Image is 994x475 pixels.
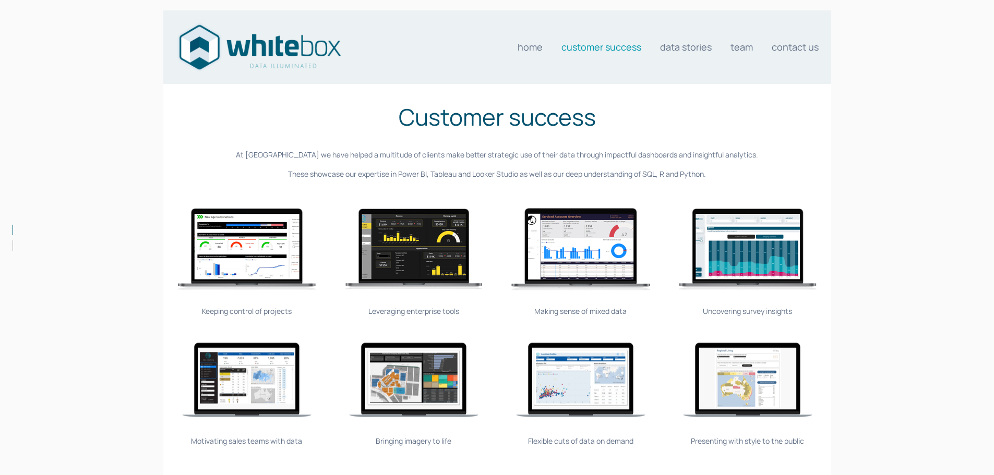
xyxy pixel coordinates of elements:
[669,310,826,449] img: Presenting with style to the public
[502,435,659,447] div: Flexible cuts of data on demand
[502,306,659,317] div: Making sense of mixed data
[169,306,325,317] div: Keeping control of projects
[169,310,325,449] img: Motivating sales teams with data
[772,36,819,57] a: Contact us
[336,198,492,302] img: Leveraging enterprise tools
[336,310,492,449] img: Bringing imagery to life
[169,435,325,447] div: Motivating sales teams with data
[169,168,826,180] p: These showcase our expertise in Power BI, Tableau and Looker Studio as well as our deep understan...
[518,36,543,57] a: Home
[660,36,712,57] a: Data stories
[336,435,492,447] div: Bringing imagery to life
[169,198,325,302] img: Keeping control of projects
[561,36,641,57] a: Customer Success
[336,306,492,317] div: Leveraging enterprise tools
[669,306,826,317] div: Uncovering survey insights
[730,36,753,57] a: Team
[502,198,659,302] img: Making sense of mixed data
[669,198,826,302] img: Uncovering survey insights
[176,21,343,73] img: Data consultants
[169,149,826,161] p: At [GEOGRAPHIC_DATA] we have helped a multitude of clients make better strategic use of their dat...
[669,435,826,447] div: Presenting with style to the public
[502,310,659,449] img: Flexible cuts of data on demand
[169,100,826,134] h1: Customer success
